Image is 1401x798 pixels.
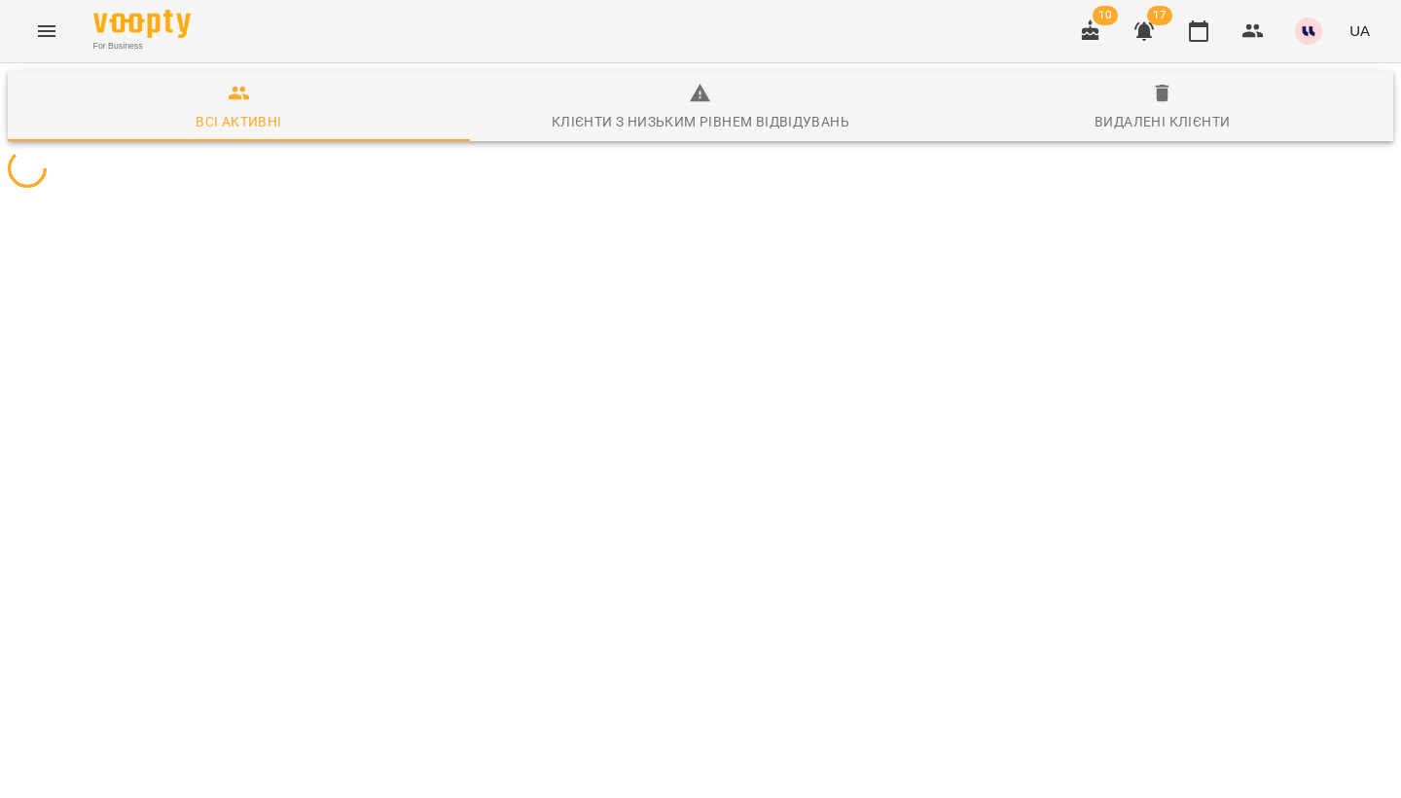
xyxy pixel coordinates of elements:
div: Видалені клієнти [1095,110,1230,133]
img: 1255ca683a57242d3abe33992970777d.jpg [1295,18,1322,45]
span: 17 [1147,6,1172,25]
div: Всі активні [196,110,281,133]
img: Voopty Logo [93,10,191,38]
div: Клієнти з низьким рівнем відвідувань [552,110,849,133]
span: 10 [1093,6,1118,25]
span: UA [1349,20,1370,41]
span: For Business [93,40,191,53]
button: Menu [23,8,70,54]
button: UA [1342,13,1378,49]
